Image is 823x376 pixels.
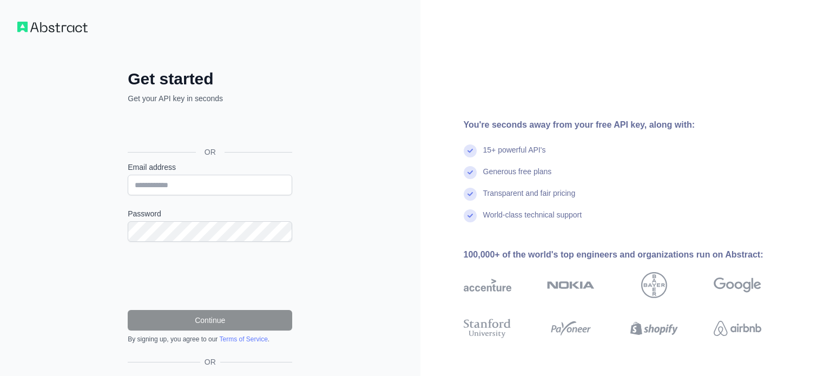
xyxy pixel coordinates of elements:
span: OR [200,357,220,367]
img: Workflow [17,22,88,32]
div: By signing up, you agree to our . [128,335,292,344]
img: check mark [464,188,477,201]
img: stanford university [464,316,511,340]
span: OR [196,147,225,157]
iframe: “使用 Google 账号登录”按钮 [122,116,295,140]
div: Transparent and fair pricing [483,188,576,209]
img: accenture [464,272,511,298]
img: google [714,272,761,298]
img: payoneer [547,316,595,340]
img: bayer [641,272,667,298]
button: Continue [128,310,292,331]
a: Terms of Service [219,335,267,343]
label: Email address [128,162,292,173]
img: shopify [630,316,678,340]
img: check mark [464,144,477,157]
label: Password [128,208,292,219]
h2: Get started [128,69,292,89]
img: check mark [464,166,477,179]
div: Generous free plans [483,166,552,188]
img: nokia [547,272,595,298]
div: You're seconds away from your free API key, along with: [464,118,796,131]
iframe: reCAPTCHA [128,255,292,297]
img: airbnb [714,316,761,340]
img: check mark [464,209,477,222]
div: World-class technical support [483,209,582,231]
div: 15+ powerful API's [483,144,546,166]
div: 100,000+ of the world's top engineers and organizations run on Abstract: [464,248,796,261]
p: Get your API key in seconds [128,93,292,104]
